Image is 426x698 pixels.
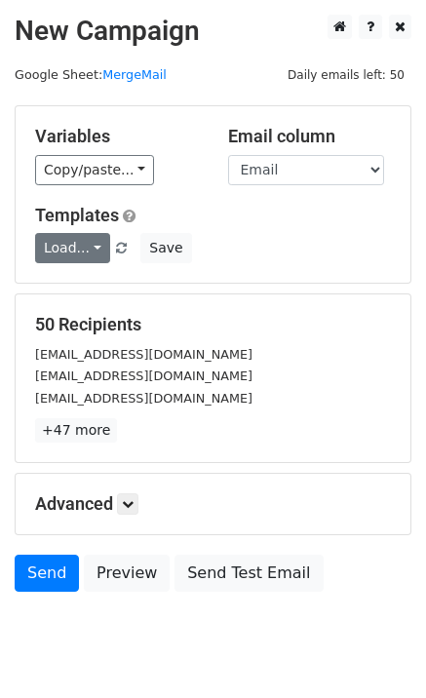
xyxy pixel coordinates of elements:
[281,64,411,86] span: Daily emails left: 50
[15,15,411,48] h2: New Campaign
[329,604,426,698] iframe: Chat Widget
[35,233,110,263] a: Load...
[35,418,117,443] a: +47 more
[84,555,170,592] a: Preview
[15,67,167,82] small: Google Sheet:
[281,67,411,82] a: Daily emails left: 50
[35,391,252,406] small: [EMAIL_ADDRESS][DOMAIN_NAME]
[35,347,252,362] small: [EMAIL_ADDRESS][DOMAIN_NAME]
[174,555,323,592] a: Send Test Email
[140,233,191,263] button: Save
[15,555,79,592] a: Send
[102,67,167,82] a: MergeMail
[35,314,391,335] h5: 50 Recipients
[228,126,392,147] h5: Email column
[35,155,154,185] a: Copy/paste...
[35,493,391,515] h5: Advanced
[35,205,119,225] a: Templates
[35,368,252,383] small: [EMAIL_ADDRESS][DOMAIN_NAME]
[35,126,199,147] h5: Variables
